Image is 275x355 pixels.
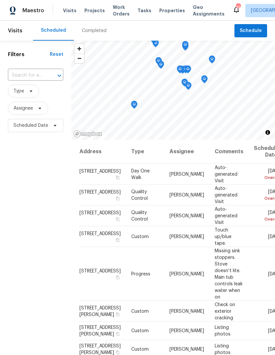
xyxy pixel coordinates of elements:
[215,325,230,337] span: Listing photos
[266,129,270,136] span: Toggle attribution
[159,7,185,14] span: Properties
[169,193,204,197] span: [PERSON_NAME]
[131,309,149,313] span: Custom
[169,172,204,176] span: [PERSON_NAME]
[264,128,272,136] button: Toggle attribution
[177,65,183,76] div: Map marker
[79,344,121,355] span: [STREET_ADDRESS][PERSON_NAME]
[131,347,149,352] span: Custom
[73,130,102,138] a: Mapbox homepage
[158,61,164,71] div: Map marker
[75,53,84,63] button: Zoom out
[82,27,107,34] div: Completed
[215,165,237,183] span: Auto-generated Visit
[115,174,121,180] button: Copy Address
[201,75,208,86] div: Map marker
[182,41,189,51] div: Map marker
[79,190,121,194] span: [STREET_ADDRESS]
[240,27,262,35] span: Schedule
[215,186,237,204] span: Auto-generated Visit
[14,122,48,129] span: Scheduled Date
[236,4,240,11] div: 39
[131,168,150,180] span: Day One Walk
[169,347,204,352] span: [PERSON_NAME]
[131,234,149,239] span: Custom
[79,140,126,164] th: Address
[50,51,63,58] div: Reset
[169,271,204,276] span: [PERSON_NAME]
[193,4,225,17] span: Geo Assignments
[115,311,121,317] button: Copy Address
[79,231,121,236] span: [STREET_ADDRESS]
[215,302,235,320] span: Check on exterior cracking
[150,36,157,46] div: Map marker
[8,70,45,81] input: Search for an address...
[234,24,267,38] button: Schedule
[84,7,105,14] span: Projects
[126,140,164,164] th: Type
[131,101,137,111] div: Map marker
[169,329,204,333] span: [PERSON_NAME]
[79,305,121,317] span: [STREET_ADDRESS][PERSON_NAME]
[185,82,192,92] div: Map marker
[169,213,204,218] span: [PERSON_NAME]
[115,195,121,201] button: Copy Address
[8,23,22,38] span: Visits
[113,4,130,17] span: Work Orders
[115,274,121,280] button: Copy Address
[41,27,66,34] div: Scheduled
[209,140,249,164] th: Comments
[185,65,191,76] div: Map marker
[155,57,162,67] div: Map marker
[115,216,121,222] button: Copy Address
[79,169,121,173] span: [STREET_ADDRESS]
[115,237,121,243] button: Copy Address
[14,105,33,112] span: Assignee
[22,7,44,14] span: Maestro
[75,44,84,53] button: Zoom in
[164,140,209,164] th: Assignee
[181,79,188,89] div: Map marker
[215,344,230,355] span: Listing photos
[115,331,121,337] button: Copy Address
[14,88,24,94] span: Type
[137,8,151,13] span: Tasks
[169,309,204,313] span: [PERSON_NAME]
[131,210,148,221] span: Quality Control
[131,329,149,333] span: Custom
[215,228,231,245] span: Touch up/blue tape.
[63,7,76,14] span: Visits
[79,210,121,215] span: [STREET_ADDRESS]
[55,71,64,80] button: Open
[215,207,237,225] span: Auto-generated Visit
[79,325,121,337] span: [STREET_ADDRESS][PERSON_NAME]
[79,268,121,273] span: [STREET_ADDRESS]
[209,55,215,66] div: Map marker
[169,234,204,239] span: [PERSON_NAME]
[131,189,148,200] span: Quality Control
[131,271,150,276] span: Progress
[215,248,243,299] span: Missing sink stoppers. Stove doesn’t lite. Main tub controls leak water when on
[8,51,50,58] h1: Filters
